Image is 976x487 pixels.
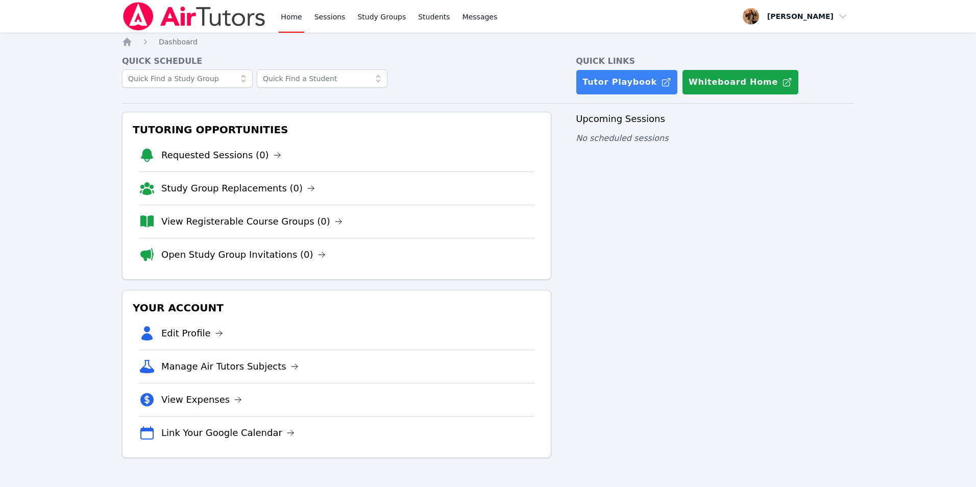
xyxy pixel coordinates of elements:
[122,37,854,47] nav: Breadcrumb
[161,326,223,340] a: Edit Profile
[131,120,543,139] h3: Tutoring Opportunities
[122,69,253,88] input: Quick Find a Study Group
[161,214,343,229] a: View Registerable Course Groups (0)
[462,12,498,22] span: Messages
[576,55,854,67] h4: Quick Links
[257,69,387,88] input: Quick Find a Student
[159,37,198,47] a: Dashboard
[161,393,242,407] a: View Expenses
[576,69,678,95] a: Tutor Playbook
[161,148,281,162] a: Requested Sessions (0)
[682,69,799,95] button: Whiteboard Home
[122,55,551,67] h4: Quick Schedule
[131,299,543,317] h3: Your Account
[161,181,315,196] a: Study Group Replacements (0)
[576,112,854,126] h3: Upcoming Sessions
[122,2,266,31] img: Air Tutors
[161,426,295,440] a: Link Your Google Calendar
[576,133,668,143] span: No scheduled sessions
[159,38,198,46] span: Dashboard
[161,359,299,374] a: Manage Air Tutors Subjects
[161,248,326,262] a: Open Study Group Invitations (0)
